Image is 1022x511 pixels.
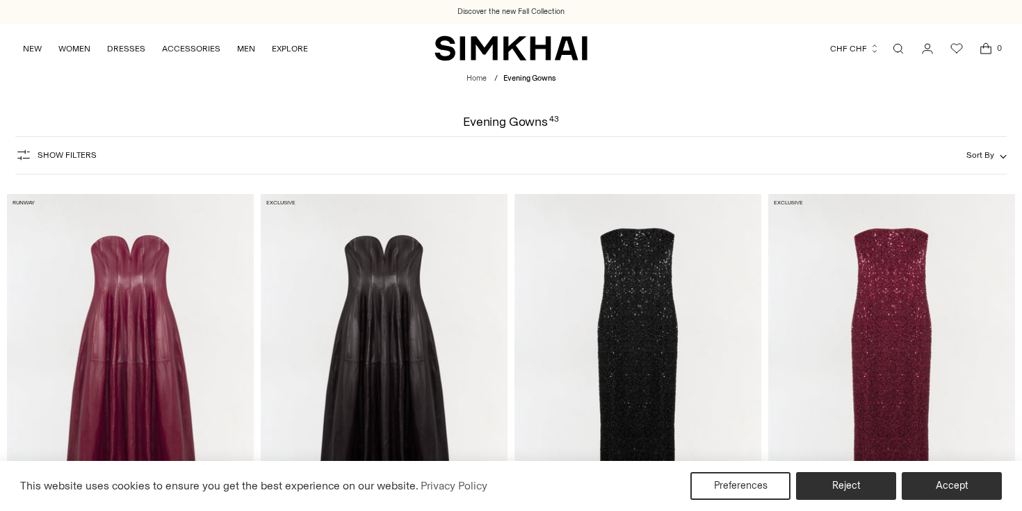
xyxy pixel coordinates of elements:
[993,42,1005,54] span: 0
[902,472,1002,500] button: Accept
[15,144,97,166] button: Show Filters
[914,35,941,63] a: Go to the account page
[467,74,487,83] a: Home
[830,33,879,64] button: CHF CHF
[463,115,559,128] h1: Evening Gowns
[419,476,489,496] a: Privacy Policy (opens in a new tab)
[272,33,308,64] a: EXPLORE
[435,35,587,62] a: SIMKHAI
[966,150,994,160] span: Sort By
[549,115,559,128] div: 43
[20,479,419,492] span: This website uses cookies to ensure you get the best experience on our website.
[38,150,97,160] span: Show Filters
[943,35,971,63] a: Wishlist
[966,147,1007,163] button: Sort By
[162,33,220,64] a: ACCESSORIES
[107,33,145,64] a: DRESSES
[884,35,912,63] a: Open search modal
[494,73,498,85] div: /
[972,35,1000,63] a: Open cart modal
[690,472,790,500] button: Preferences
[23,33,42,64] a: NEW
[467,73,555,85] nav: breadcrumbs
[58,33,90,64] a: WOMEN
[503,74,555,83] span: Evening Gowns
[457,6,565,17] a: Discover the new Fall Collection
[796,472,896,500] button: Reject
[237,33,255,64] a: MEN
